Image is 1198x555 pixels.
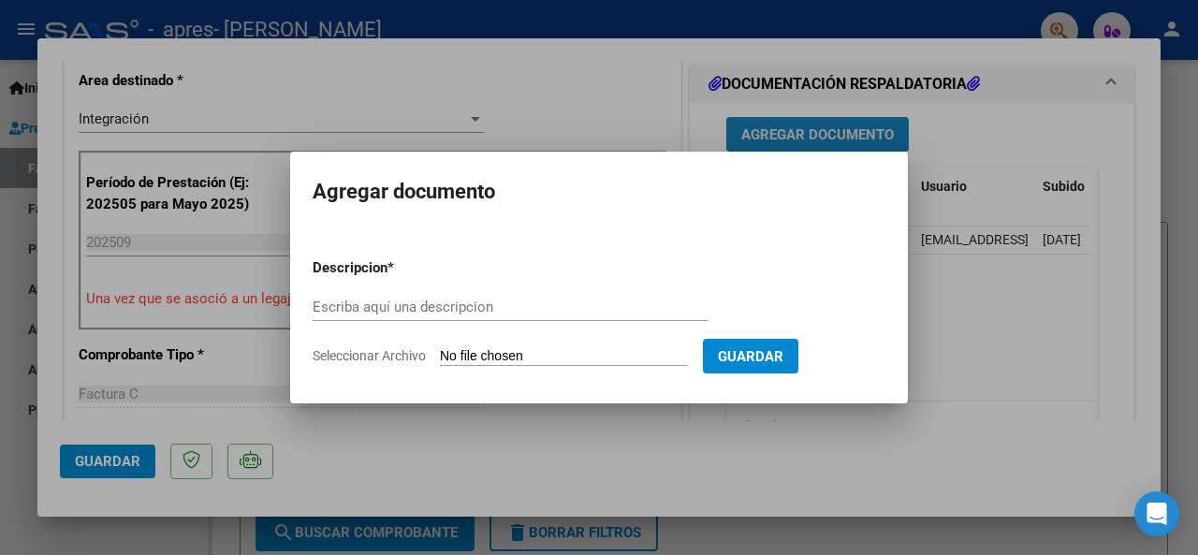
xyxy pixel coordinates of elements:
[1134,491,1179,536] div: Open Intercom Messenger
[703,339,798,373] button: Guardar
[313,348,426,363] span: Seleccionar Archivo
[718,348,783,365] span: Guardar
[313,174,885,210] h2: Agregar documento
[313,257,485,279] p: Descripcion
